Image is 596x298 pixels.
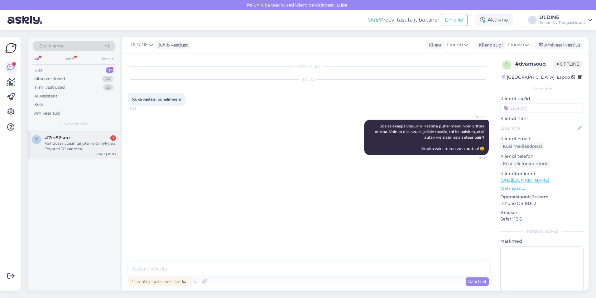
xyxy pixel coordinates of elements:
[335,2,349,8] span: Luba
[539,15,592,25] a: ÜLDINETeinari Oy/Rengaskirppis
[128,63,489,69] div: Vestlus algas
[528,16,537,24] div: L
[500,194,584,200] p: Operatsioonisüsteem
[441,14,468,26] button: Emailid
[500,177,549,183] a: [URL][DOMAIN_NAME]
[500,171,584,177] p: Klienditeekond
[468,279,486,284] span: Saada
[45,135,70,141] span: #7in82seu
[500,200,584,207] p: iPhone OS 18.6.2
[368,16,438,24] div: Proovi tasuta juba täna:
[106,67,113,73] div: 1
[426,42,442,48] div: Klient
[500,216,584,222] p: Safari 18.6
[110,135,116,141] div: 3
[128,277,189,286] div: Privaatne kommentaar
[500,186,584,191] p: Vaata edasi ...
[156,42,188,48] div: juhib vestlust
[34,93,57,99] div: AI Assistent
[34,76,65,82] div: Minu vestlused
[500,153,584,160] p: Kliendi telefon
[45,141,116,152] div: Vaihdossa voisin tarjota noita nykyisiä Toyotan 17" vanteita.
[475,14,513,26] div: Aktiivne
[501,125,576,132] input: Lisa nimi
[515,60,554,68] div: # dvamsouq
[554,61,582,67] span: Offline
[500,209,584,216] p: Brauser
[375,124,485,151] span: Jos asiakaspalveluun ei vastata puhelimeen, voin yrittää auttaa. Voinko olla avuksi jollain taval...
[132,97,182,102] span: Kuka vastaisi puhelimeen?
[500,115,584,122] p: Kliendi nimi
[500,103,584,113] input: Lisa tag
[539,20,585,25] div: Teinari Oy/Rengaskirppis
[99,55,115,63] div: Socials
[128,77,489,82] div: [DATE]
[502,74,570,81] div: [GEOGRAPHIC_DATA], Espoo
[34,84,65,91] div: Tiimi vestlused
[60,121,89,127] span: Uued vestlused
[500,229,584,234] div: [PERSON_NAME]
[368,17,380,23] b: Uus!
[131,42,148,48] span: ÜLDINE
[5,42,17,54] img: Askly Logo
[508,42,524,48] span: Finnish
[96,152,116,156] div: [DATE] 10:03
[476,42,503,48] div: Klienditugi
[102,76,113,82] div: 24
[505,62,508,67] span: d
[500,238,584,245] p: Märkmed
[34,110,60,117] div: Arhiveeritud
[39,43,64,49] span: Otsi kliente
[130,106,153,111] span: 9:08
[500,96,584,102] p: Kliendi tag'id
[103,84,113,91] div: 22
[36,137,38,142] span: 7
[500,142,545,151] div: Küsi meiliaadressi
[535,41,583,49] div: Arhiveeri vestlus
[500,160,550,168] div: Küsi telefoninumbrit
[33,55,40,63] div: All
[500,86,584,92] div: Kliendi info
[65,55,75,63] div: Web
[34,67,42,73] div: Uus
[500,136,584,142] p: Kliendi email
[464,115,487,119] span: ÜLDINE
[539,15,585,20] div: ÜLDINE
[447,42,463,48] span: Finnish
[34,102,43,108] div: Kõik
[464,156,487,160] span: 10:07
